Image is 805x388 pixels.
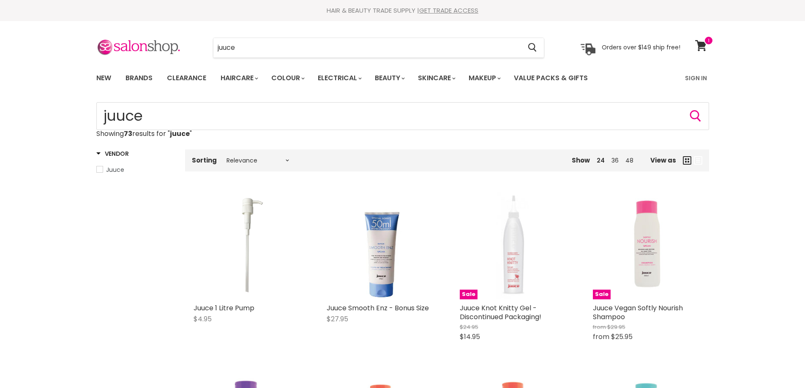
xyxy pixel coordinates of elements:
a: New [90,69,117,87]
a: Value Packs & Gifts [508,69,594,87]
a: Beauty [368,69,410,87]
span: $14.95 [460,332,480,342]
a: Juuce Smooth Enz - Bonus Size [327,192,434,299]
a: Juuce Vegan Softly Nourish ShampooSale [593,192,701,299]
h3: Vendor [96,149,129,158]
nav: Main [86,66,720,90]
span: from [593,332,609,342]
a: Skincare [412,69,461,87]
form: Product [213,38,544,58]
p: Orders over $149 ship free! [602,43,680,51]
a: GET TRADE ACCESS [419,6,478,15]
span: $29.95 [607,323,625,331]
a: Makeup [462,69,506,87]
a: Clearance [161,69,213,87]
form: Product [96,102,709,130]
a: Sign In [680,69,712,87]
a: Brands [119,69,159,87]
a: Juuce Smooth Enz - Bonus Size [327,303,429,313]
button: Search [521,38,544,57]
strong: juuce [170,129,190,138]
a: Juuce 1 Litre Pump [194,303,254,313]
a: Juuce Vegan Softly Nourish Shampoo [593,303,683,322]
a: 24 [597,156,605,165]
ul: Main menu [90,66,637,90]
strong: 73 [124,129,132,138]
span: $4.95 [194,314,212,324]
span: $27.95 [327,314,348,324]
a: 48 [625,156,633,165]
input: Search [213,38,521,57]
p: Showing results for " " [96,130,709,138]
a: Juuce Knot Knitty Gel - Discontinued Packaging! [460,303,541,322]
input: Search [96,102,709,130]
img: Juuce Smooth Enz - Bonus Size [327,192,434,299]
span: Juuce [106,166,124,174]
a: 36 [611,156,619,165]
a: Juuce Knot Knitty Gel - Discontinued Packaging!Sale [460,192,568,299]
div: HAIR & BEAUTY TRADE SUPPLY | [86,6,720,15]
span: $24.95 [460,323,478,331]
a: Colour [265,69,310,87]
span: Sale [593,290,611,299]
a: Juuce [96,165,175,174]
a: Haircare [214,69,263,87]
span: Show [572,156,590,165]
span: $25.95 [611,332,633,342]
img: Juuce 1 Litre Pump [194,192,301,299]
button: Search [689,109,702,123]
span: View as [650,157,676,164]
a: Electrical [311,69,367,87]
span: from [593,323,606,331]
label: Sorting [192,157,217,164]
span: Sale [460,290,478,299]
